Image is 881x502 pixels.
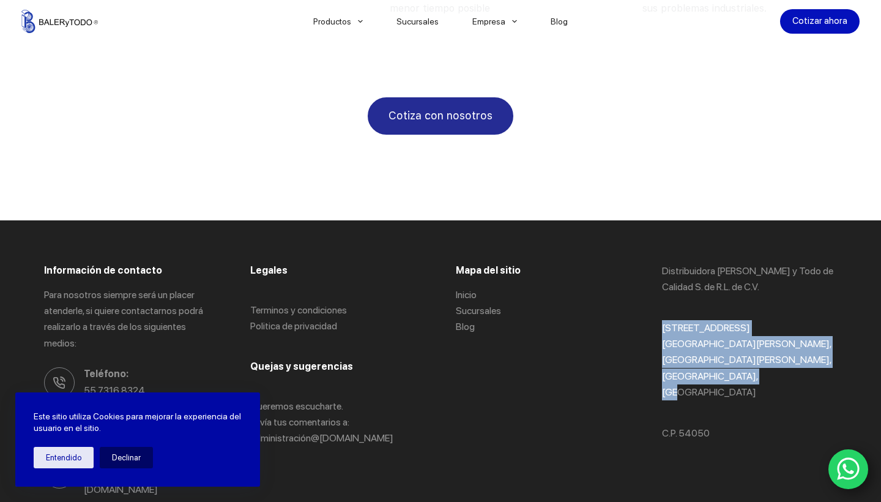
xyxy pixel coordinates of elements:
p: Para nosotros siempre será un placer atenderle, si quiere contactarnos podrá realizarlo a través ... [44,287,220,352]
a: Sucursales [456,305,501,317]
a: Cotiza con nosotros [368,97,513,135]
p: Queremos escucharte. Envía tus comentarios a: administració n@[DOMAIN_NAME] [250,399,426,447]
h3: Información de contacto [44,263,220,278]
p: Este sitio utiliza Cookies para mejorar la experiencia del usuario en el sitio. [34,411,242,435]
a: Cotizar ahora [780,9,860,34]
button: Entendido [34,447,94,468]
span: Cotiza con nosotros [388,107,493,125]
a: Politica de privacidad [250,320,337,332]
span: Quejas y sugerencias [250,361,353,372]
a: Terminos y condiciones [250,304,347,316]
a: WhatsApp [828,449,869,490]
a: Inicio [456,289,477,301]
button: Declinar [100,447,153,468]
span: Teléfono: [84,366,220,382]
a: Blog [456,321,475,332]
p: C.P. 54050 [662,425,838,441]
p: [STREET_ADDRESS] [GEOGRAPHIC_DATA][PERSON_NAME], [GEOGRAPHIC_DATA][PERSON_NAME], [GEOGRAPHIC_DATA... [662,320,838,401]
span: Legales [250,264,288,276]
p: Distribuidora [PERSON_NAME] y Todo de Calidad S. de R.L. de C.V. [662,263,838,296]
img: Balerytodo [21,10,98,33]
h3: Mapa del sitio [456,263,631,278]
a: 55 7316 8324 [84,384,145,396]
